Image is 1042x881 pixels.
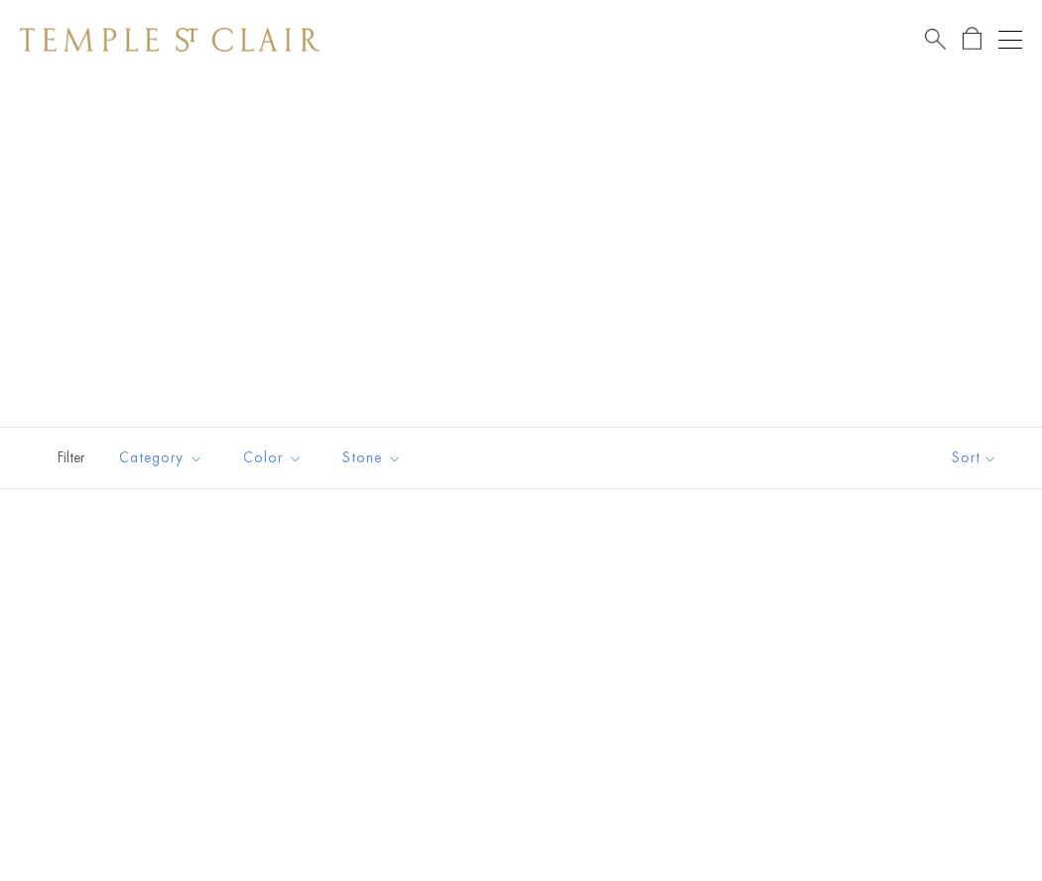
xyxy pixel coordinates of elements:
[925,27,946,52] a: Search
[20,28,320,52] img: Temple St. Clair
[907,428,1042,488] button: Show sort by
[233,445,318,470] span: Color
[104,436,218,480] button: Category
[228,436,318,480] button: Color
[963,27,981,52] a: Open Shopping Bag
[327,436,417,480] button: Stone
[332,445,417,470] span: Stone
[998,28,1022,52] button: Open navigation
[109,445,218,470] span: Category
